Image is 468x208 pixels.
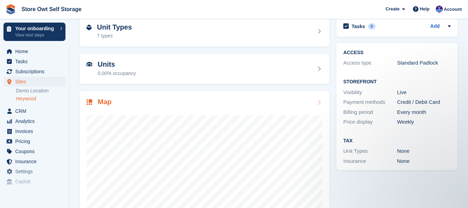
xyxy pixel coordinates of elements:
span: Help [420,6,430,13]
a: menu [3,177,65,186]
a: menu [3,126,65,136]
a: menu [3,136,65,146]
div: Weekly [397,118,451,126]
a: menu [3,77,65,86]
div: Credit / Debit Card [397,98,451,106]
div: Unit Types [343,147,397,155]
h2: Map [98,98,112,106]
a: Heywood [16,95,65,102]
span: Tasks [15,57,57,66]
p: Your onboarding [15,26,56,31]
span: Insurance [15,157,57,166]
div: None [397,157,451,165]
h2: Tasks [352,23,365,30]
h2: Storefront [343,79,451,85]
a: Your onboarding View next steps [3,23,65,41]
div: Billing period [343,108,397,116]
a: Store Owt Self Storage [19,3,84,15]
div: 7 types [97,32,132,40]
div: Standard Padlock [397,59,451,67]
span: Subscriptions [15,67,57,76]
div: Every month [397,108,451,116]
div: 0 [368,23,376,30]
span: Sites [15,77,57,86]
h2: Unit Types [97,23,132,31]
span: CRM [15,106,57,116]
img: Andrew Omeltschenko [436,6,443,13]
div: Insurance [343,157,397,165]
span: Pricing [15,136,57,146]
div: None [397,147,451,155]
a: menu [3,47,65,56]
img: stora-icon-8386f47178a22dfd0bd8f6a31ec36ba5ce8667c1dd55bd0f319d3a0aa187defe.svg [6,4,16,15]
span: Create [386,6,399,13]
img: unit-type-icn-2b2737a686de81e16bb02015468b77c625bbabd49415b5ef34ead5e3b44a266d.svg [87,25,91,30]
div: Live [397,89,451,97]
h2: ACCESS [343,50,451,56]
div: Payment methods [343,98,397,106]
img: unit-icn-7be61d7bf1b0ce9d3e12c5938cc71ed9869f7b940bace4675aadf7bd6d80202e.svg [87,62,92,67]
div: 0.00% occupancy [98,70,136,77]
a: menu [3,147,65,156]
a: menu [3,67,65,76]
a: menu [3,167,65,176]
span: Home [15,47,57,56]
a: Unit Types 7 types [80,16,329,47]
h2: Tax [343,138,451,144]
span: Analytics [15,116,57,126]
span: Coupons [15,147,57,156]
a: Add [430,23,440,31]
div: Price display [343,118,397,126]
div: Access type [343,59,397,67]
a: menu [3,57,65,66]
img: map-icn-33ee37083ee616e46c38cad1a60f524a97daa1e2b2c8c0bc3eb3415660979fc1.svg [87,99,92,105]
div: Visibility [343,89,397,97]
a: menu [3,116,65,126]
span: Capital [15,177,57,186]
h2: Units [98,60,136,68]
a: menu [3,106,65,116]
span: Account [444,6,462,13]
span: Invoices [15,126,57,136]
a: menu [3,157,65,166]
p: View next steps [15,32,56,38]
a: Units 0.00% occupancy [80,53,329,84]
a: Demo Location [16,88,65,94]
span: Settings [15,167,57,176]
